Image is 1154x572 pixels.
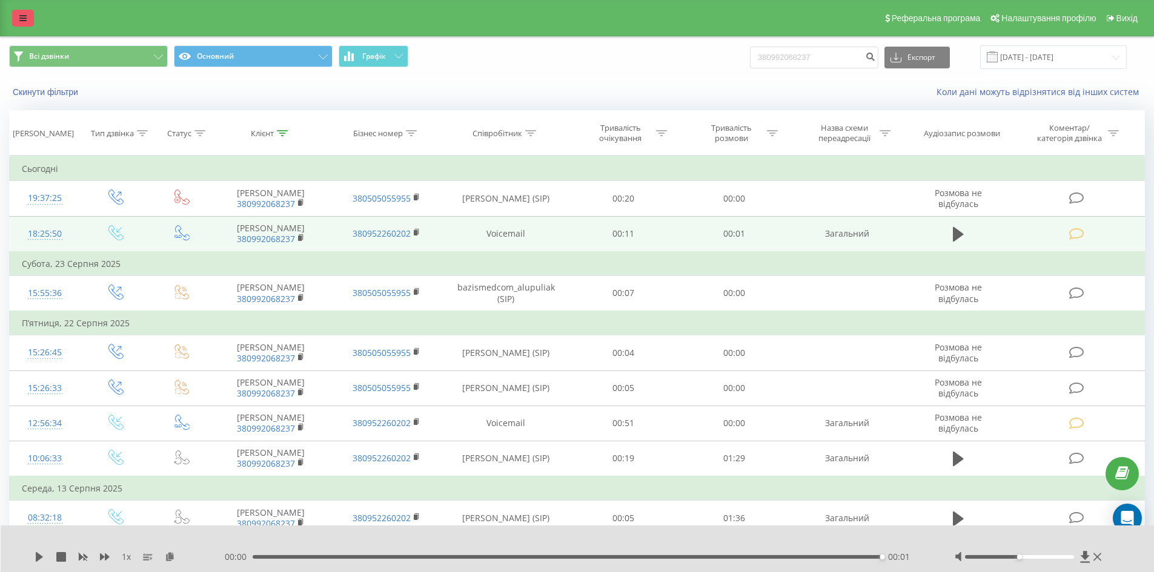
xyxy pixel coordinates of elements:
div: 08:32:18 [22,506,68,530]
span: Розмова не відбулась [935,412,982,434]
a: 380952260202 [353,228,411,239]
div: Аудіозапис розмови [924,128,1000,139]
td: 00:07 [568,275,679,311]
td: 01:29 [679,441,790,476]
td: 00:05 [568,501,679,536]
td: [PERSON_NAME] [213,406,328,441]
div: Open Intercom Messenger [1113,504,1142,533]
button: Всі дзвінки [9,45,168,67]
span: Вихід [1116,13,1138,23]
td: 00:20 [568,181,679,216]
span: Розмова не відбулась [935,376,982,399]
td: [PERSON_NAME] (SIP) [444,181,568,216]
a: 380992068237 [237,458,295,469]
td: 00:51 [568,406,679,441]
a: 380952260202 [353,452,411,464]
td: Загальний [789,441,904,476]
td: Субота, 23 Серпня 2025 [10,252,1145,276]
td: Загальний [789,406,904,441]
td: Загальний [789,216,904,252]
a: 380992068237 [237,518,295,529]
td: [PERSON_NAME] (SIP) [444,441,568,476]
td: Voicemail [444,406,568,441]
td: Середа, 13 Серпня 2025 [10,476,1145,501]
a: 380992068237 [237,352,295,364]
td: 01:36 [679,501,790,536]
td: [PERSON_NAME] [213,370,328,406]
td: 00:04 [568,335,679,370]
span: Налаштування профілю [1001,13,1096,23]
div: [PERSON_NAME] [13,128,74,139]
div: 10:06:33 [22,447,68,470]
td: Voicemail [444,216,568,252]
a: Коли дані можуть відрізнятися вiд інших систем [937,86,1145,97]
button: Основний [174,45,333,67]
td: 00:00 [679,181,790,216]
td: [PERSON_NAME] [213,181,328,216]
a: 380505055955 [353,347,411,358]
span: Всі дзвінки [29,51,69,61]
td: [PERSON_NAME] (SIP) [444,501,568,536]
a: 380952260202 [353,512,411,524]
td: [PERSON_NAME] [213,441,328,476]
button: Графік [339,45,408,67]
span: Розмова не відбулась [935,187,982,209]
td: bazismedcom_alupuliak (SIP) [444,275,568,311]
div: Співробітник [473,128,522,139]
span: Розмова не відбулась [935,281,982,304]
div: Статус [167,128,191,139]
td: 00:00 [679,406,790,441]
td: 00:05 [568,370,679,406]
a: 380992068237 [237,422,295,434]
div: 18:25:50 [22,222,68,246]
div: Тривалість розмови [699,123,764,143]
div: Назва схеми переадресації [812,123,877,143]
td: [PERSON_NAME] (SIP) [444,370,568,406]
td: Загальний [789,501,904,536]
div: 15:26:45 [22,341,68,364]
a: 380992068237 [237,293,295,304]
div: Коментар/категорія дзвінка [1034,123,1105,143]
span: 00:00 [225,551,253,563]
div: Тип дзвінка [91,128,134,139]
input: Пошук за номером [750,47,878,68]
a: 380505055955 [353,192,411,204]
td: 00:19 [568,441,679,476]
td: [PERSON_NAME] (SIP) [444,335,568,370]
td: П’ятниця, 22 Серпня 2025 [10,311,1145,335]
span: Графік [362,52,386,61]
td: 00:01 [679,216,790,252]
div: Accessibility label [880,554,884,559]
td: 00:00 [679,335,790,370]
a: 380952260202 [353,417,411,429]
span: Розмова не відбулась [935,341,982,364]
a: 380505055955 [353,287,411,298]
div: Бізнес номер [353,128,403,139]
a: 380992068237 [237,233,295,245]
td: 00:11 [568,216,679,252]
a: 380992068237 [237,387,295,399]
button: Експорт [884,47,950,68]
div: 15:26:33 [22,376,68,400]
td: 00:00 [679,275,790,311]
td: Сьогодні [10,157,1145,181]
div: Клієнт [251,128,274,139]
td: [PERSON_NAME] [213,335,328,370]
a: 380992068237 [237,198,295,209]
span: 1 x [122,551,131,563]
a: 380505055955 [353,382,411,393]
td: [PERSON_NAME] [213,216,328,252]
td: [PERSON_NAME] [213,501,328,536]
span: 00:01 [888,551,910,563]
div: 12:56:34 [22,412,68,435]
td: [PERSON_NAME] [213,275,328,311]
span: Реферальна програма [892,13,981,23]
div: 15:55:36 [22,281,68,305]
div: Accessibility label [1017,554,1022,559]
div: Тривалість очікування [588,123,653,143]
td: 00:00 [679,370,790,406]
button: Скинути фільтри [9,87,84,97]
div: 19:37:25 [22,186,68,210]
